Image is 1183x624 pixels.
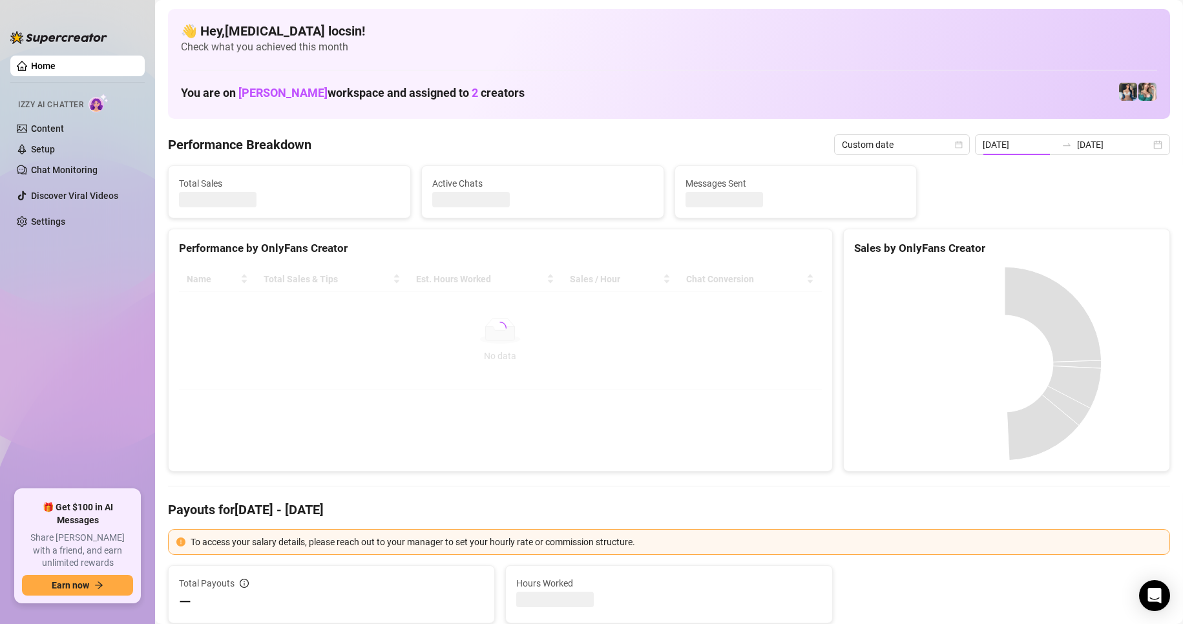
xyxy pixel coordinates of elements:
[238,86,328,99] span: [PERSON_NAME]
[432,176,653,191] span: Active Chats
[89,94,109,112] img: AI Chatter
[168,501,1170,519] h4: Payouts for [DATE] - [DATE]
[179,576,235,590] span: Total Payouts
[52,580,89,590] span: Earn now
[1062,140,1072,150] span: swap-right
[22,501,133,526] span: 🎁 Get $100 in AI Messages
[983,138,1056,152] input: Start date
[1119,83,1137,101] img: Katy
[18,99,83,111] span: Izzy AI Chatter
[31,216,65,227] a: Settings
[955,141,963,149] span: calendar
[179,240,822,257] div: Performance by OnlyFans Creator
[240,579,249,588] span: info-circle
[176,537,185,546] span: exclamation-circle
[31,144,55,154] a: Setup
[516,576,821,590] span: Hours Worked
[686,176,906,191] span: Messages Sent
[94,581,103,590] span: arrow-right
[22,575,133,596] button: Earn nowarrow-right
[191,535,1162,549] div: To access your salary details, please reach out to your manager to set your hourly rate or commis...
[181,86,525,100] h1: You are on workspace and assigned to creators
[181,22,1157,40] h4: 👋 Hey, [MEDICAL_DATA] locsin !
[472,86,478,99] span: 2
[1139,580,1170,611] div: Open Intercom Messenger
[31,61,56,71] a: Home
[181,40,1157,54] span: Check what you achieved this month
[494,322,507,335] span: loading
[10,31,107,44] img: logo-BBDzfeDw.svg
[842,135,962,154] span: Custom date
[1077,138,1151,152] input: End date
[179,592,191,612] span: —
[1062,140,1072,150] span: to
[1138,83,1157,101] img: Zaddy
[22,532,133,570] span: Share [PERSON_NAME] with a friend, and earn unlimited rewards
[31,123,64,134] a: Content
[854,240,1159,257] div: Sales by OnlyFans Creator
[168,136,311,154] h4: Performance Breakdown
[179,176,400,191] span: Total Sales
[31,191,118,201] a: Discover Viral Videos
[31,165,98,175] a: Chat Monitoring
